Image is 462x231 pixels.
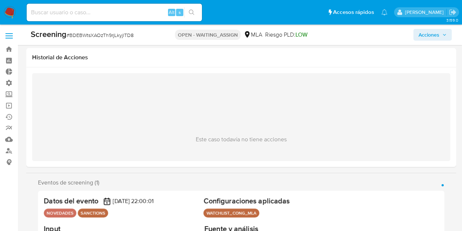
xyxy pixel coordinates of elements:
[419,29,439,41] span: Acciones
[169,9,175,16] span: Alt
[175,30,241,40] p: OPEN - WAITING_ASSIGN
[66,31,134,39] span: # BDEBWtsXAOzTh9rjLkyjlTD8
[449,8,457,16] a: Salir
[179,9,181,16] span: s
[413,29,452,41] button: Acciones
[184,7,199,18] button: search-icon
[295,30,308,39] span: LOW
[31,28,66,40] b: Screening
[244,31,262,39] div: MLA
[405,9,446,16] p: andres.vilosio@mercadolibre.com
[381,9,387,15] a: Notificaciones
[27,8,202,17] input: Buscar usuario o caso...
[265,31,308,39] span: Riesgo PLD:
[333,8,374,16] span: Accesos rápidos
